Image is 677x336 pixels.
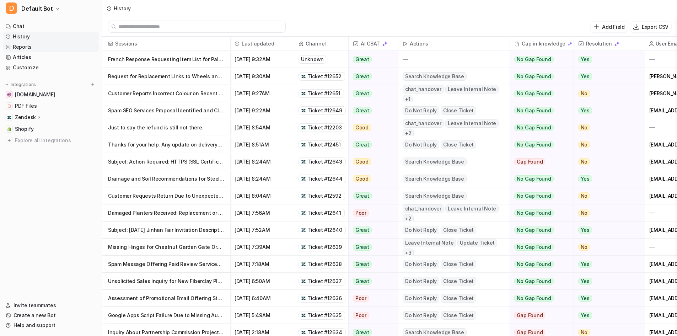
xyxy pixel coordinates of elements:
span: Do Not Reply [403,226,439,234]
span: Leave Internal Note [445,85,499,94]
button: Export CSV [630,22,671,32]
span: Great [353,329,372,336]
span: Leave Internal Note [403,239,456,247]
img: PDF Files [7,104,11,108]
button: No [574,85,639,102]
span: No [578,329,590,336]
p: Drainage and Soil Recommendations for Steel Planters [108,170,224,187]
span: [DATE] 8:24AM [233,170,291,187]
button: No [574,153,639,170]
a: PDF FilesPDF Files [3,101,99,111]
span: + 2 [403,214,414,223]
img: zendesk [301,74,306,79]
a: Ticket #12644 [301,175,344,182]
span: [DATE] 7:18AM [233,256,291,273]
a: Ticket #12637 [301,278,343,285]
button: Poor [349,290,394,307]
span: Great [353,141,372,148]
span: Channel [297,37,345,51]
span: D [6,2,17,14]
span: Good [353,175,371,182]
a: Ticket #12651 [301,90,342,97]
img: Zendesk [7,115,11,119]
span: Great [353,244,372,251]
span: No Gap Found [514,124,554,131]
span: No [578,90,590,97]
a: Ticket #12641 [301,209,342,217]
span: Yes [578,107,592,114]
span: Update Ticket [457,239,497,247]
button: Good [349,170,394,187]
span: Great [353,107,372,114]
span: No Gap Found [514,141,554,148]
span: Great [353,278,372,285]
span: No [578,209,590,217]
span: Great [353,261,372,268]
img: zendesk [301,210,306,215]
span: Yes [578,73,592,80]
p: Just to say the refund is still not there. [108,119,224,136]
span: Do Not Reply [403,311,439,320]
p: Request for Replacement Links to Wheels and Trellis for Planter Order [108,68,224,85]
span: Last updated [233,37,291,51]
span: [DOMAIN_NAME] [15,91,55,98]
p: Add Field [602,23,624,31]
span: No Gap Found [514,244,554,251]
button: Yes [574,256,639,273]
button: Great [349,222,394,239]
span: + 1 [403,95,413,103]
button: No Gap Found [510,51,568,68]
span: Shopify [15,126,34,133]
span: Default Bot [21,4,53,14]
p: Customer Requests Return Due to Unexpected Staining from Corten Steel Planters [108,187,224,204]
span: Great [353,73,372,80]
span: Close Ticket [441,260,476,268]
button: No Gap Found [510,136,568,153]
button: No [574,136,639,153]
button: Yes [574,51,639,68]
img: explore all integrations [6,137,13,144]
span: Do Not Reply [403,294,439,303]
a: Ticket #12203 [301,124,343,131]
span: Great [353,90,372,97]
button: Great [349,239,394,256]
a: History [3,32,99,42]
button: No Gap Found [510,68,568,85]
div: History [114,5,131,12]
button: Poor [349,307,394,324]
img: wovenwood.co.uk [7,92,11,97]
span: No Gap Found [514,261,554,268]
a: Ticket #12592 [301,192,343,199]
img: zendesk [301,228,306,233]
span: Ticket #12592 [307,192,341,199]
span: Yes [578,295,592,302]
p: Assessment of Promotional Email Offering Store Improvement Plan [108,290,224,307]
span: [DATE] 7:39AM [233,239,291,256]
span: Yes [578,278,592,285]
span: Ticket #12649 [307,107,342,114]
span: Close Ticket [441,294,476,303]
button: Yes [574,170,639,187]
span: Close Ticket [441,311,476,320]
span: Gap Found [514,329,546,336]
span: [DATE] 9:22AM [233,102,291,119]
span: No Gap Found [514,56,554,63]
span: Great [353,192,372,199]
img: Shopify [7,127,11,131]
span: Ticket #12651 [307,90,340,97]
span: Yes [578,226,592,234]
span: Ticket #12640 [307,226,342,234]
a: Help and support [3,320,99,330]
span: PDF Files [15,102,37,110]
span: Close Ticket [441,226,476,234]
button: Yes [574,307,639,324]
span: Gap Found [514,312,546,319]
a: Ticket #12636 [301,295,343,302]
img: zendesk [301,279,306,284]
button: Great [349,85,394,102]
p: Missing Hinges for Chestnut Garden Gate Order WW54841 [108,239,224,256]
p: Thanks for your help. Any update on delivery? Sent from [PERSON_NAME] [108,136,224,153]
button: Great [349,136,394,153]
p: Subject: Action Required: HTTPS (SSL Certificate) Misconfiguration Detected on Your Store Descrip... [108,153,224,170]
span: No [578,192,590,199]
